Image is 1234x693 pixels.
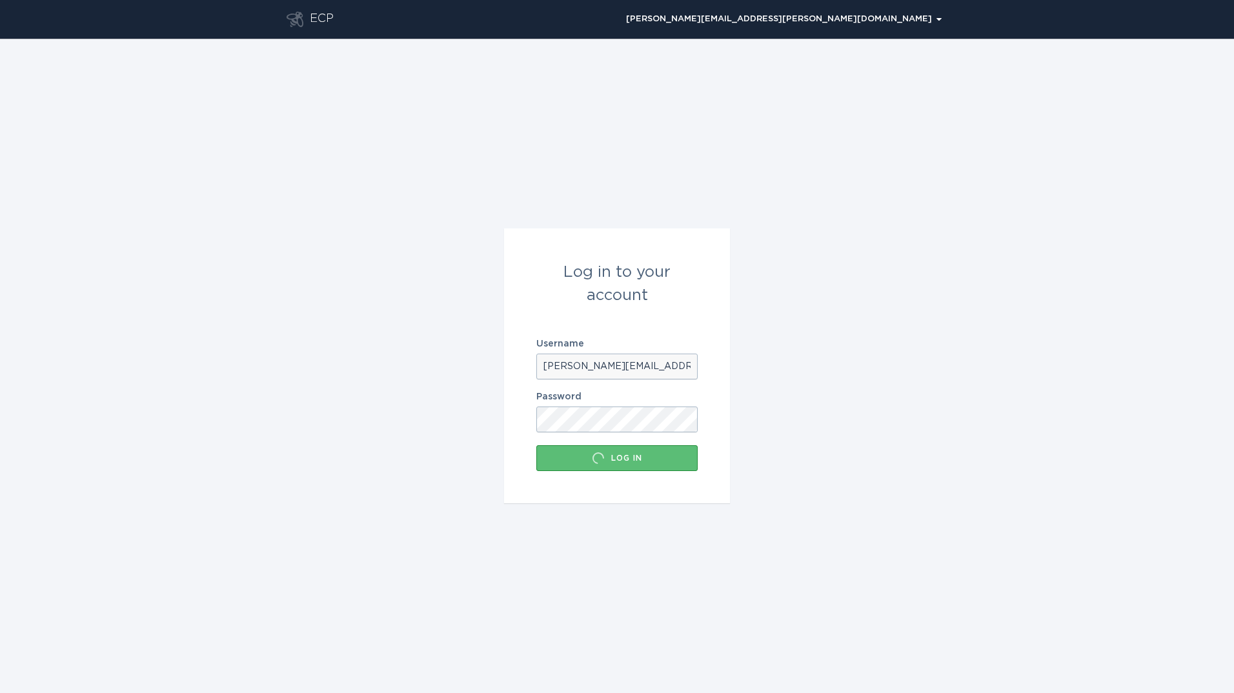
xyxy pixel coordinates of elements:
div: Loading [592,452,605,465]
div: [PERSON_NAME][EMAIL_ADDRESS][PERSON_NAME][DOMAIN_NAME] [626,15,942,23]
div: ECP [310,12,334,27]
button: Go to dashboard [287,12,303,27]
div: Log in [543,452,691,465]
label: Password [536,392,698,401]
button: Log in [536,445,698,471]
label: Username [536,339,698,348]
div: Log in to your account [536,261,698,307]
button: Open user account details [620,10,947,29]
div: Popover menu [620,10,947,29]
